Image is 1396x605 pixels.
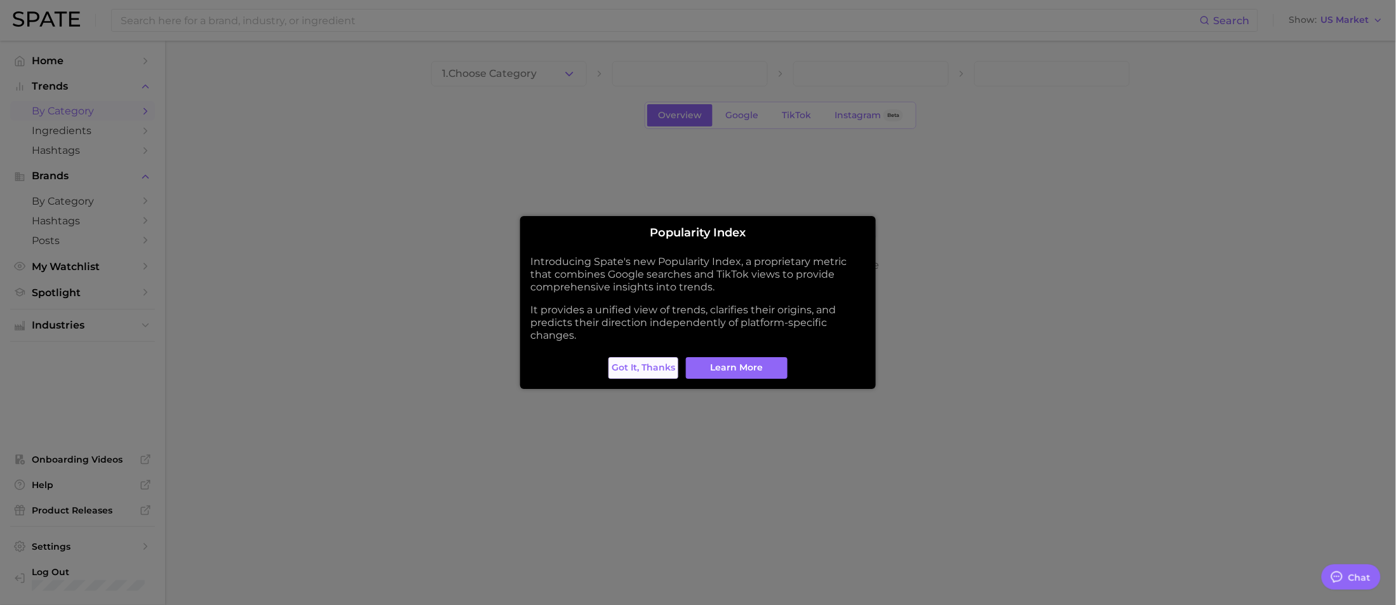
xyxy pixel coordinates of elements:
[711,362,763,373] span: Learn More
[686,357,788,379] a: Learn More
[612,362,675,373] span: Got it, thanks
[530,304,866,342] p: It provides a unified view of trends, clarifies their origins, and predicts their direction indep...
[530,226,866,240] h2: Popularity Index
[608,357,678,379] button: Got it, thanks
[530,255,866,294] p: Introducing Spate's new Popularity Index, a proprietary metric that combines Google searches and ...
